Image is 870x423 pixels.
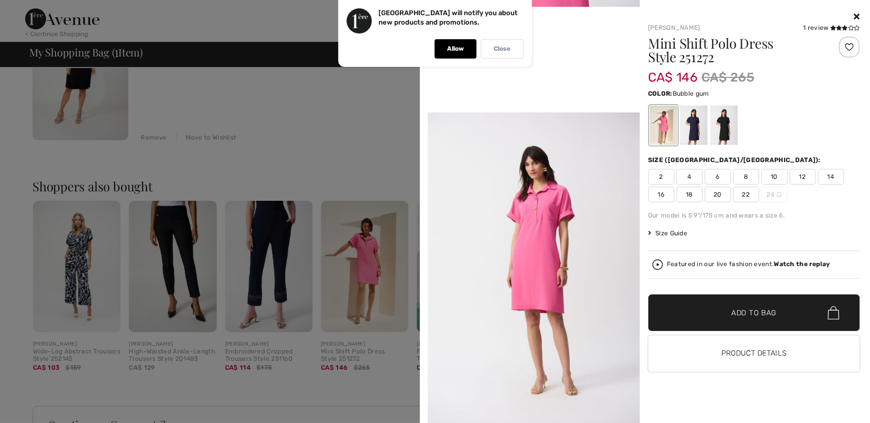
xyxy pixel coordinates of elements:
div: Size ([GEOGRAPHIC_DATA]/[GEOGRAPHIC_DATA]): [648,155,823,165]
span: 20 [705,187,731,202]
p: [GEOGRAPHIC_DATA] will notify you about new products and promotions. [378,9,518,26]
img: Watch the replay [652,259,663,270]
span: 16 [648,187,674,202]
span: Chat [23,7,44,17]
img: ring-m.svg [776,192,782,197]
h1: Mini Shift Polo Dress Style 251272 [648,37,824,64]
span: Add to Bag [731,307,776,318]
span: Color: [648,90,673,97]
button: Product Details [648,335,860,372]
span: 4 [676,169,702,185]
span: 6 [705,169,731,185]
span: 12 [789,169,816,185]
span: Bubble gum [672,90,709,97]
span: CA$ 265 [701,68,754,87]
div: Our model is 5'9"/175 cm and wears a size 6. [648,211,860,220]
div: Midnight Blue [679,106,707,145]
div: 1 review [803,23,860,32]
span: 22 [733,187,759,202]
div: Bubble gum [649,106,676,145]
p: Close [494,45,510,53]
span: 24 [761,187,787,202]
span: 14 [818,169,844,185]
button: Add to Bag [648,294,860,331]
span: 10 [761,169,787,185]
span: CA$ 146 [648,60,697,85]
a: [PERSON_NAME] [648,24,700,31]
span: Size Guide [648,228,687,238]
strong: Watch the replay [774,260,830,268]
video: Your browser does not support the video tag. [428,7,640,112]
div: Featured in our live fashion event. [667,261,830,268]
div: Black [710,106,737,145]
img: Bag.svg [828,306,839,319]
span: 2 [648,169,674,185]
p: Allow [447,45,464,53]
span: 18 [676,187,702,202]
span: 8 [733,169,759,185]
